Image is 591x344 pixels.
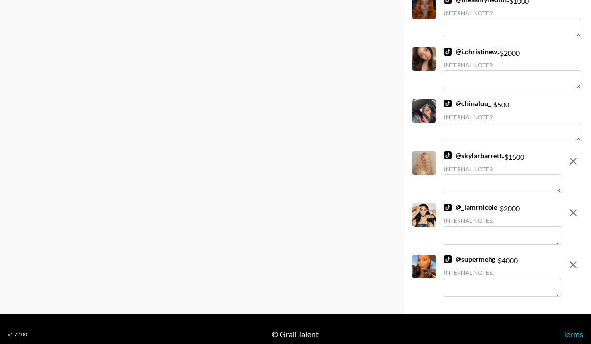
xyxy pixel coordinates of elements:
img: TikTok [444,255,452,263]
img: TikTok [444,48,452,56]
a: @_iamrnicole [444,203,497,212]
div: - $ 1500 [444,151,561,193]
div: Internal Notes: [444,217,561,224]
div: Internal Notes: [444,113,581,121]
div: v 1.7.100 [8,331,27,338]
div: Internal Notes: [444,9,581,17]
a: @supermehg [444,255,495,264]
div: - $ 2000 [444,47,581,89]
div: - $ 2000 [444,203,561,245]
img: TikTok [444,100,452,107]
button: remove [563,203,583,223]
div: - $ 500 [444,99,581,141]
a: Terms [563,329,583,339]
img: TikTok [444,204,452,211]
a: @skylarbarrett [444,151,502,160]
div: Internal Notes: [444,165,561,172]
div: © Grail Talent [272,329,319,339]
a: @chinaluu_ [444,99,491,108]
button: remove [563,255,583,275]
div: Internal Notes: [444,61,581,69]
div: Internal Notes: [444,269,561,276]
img: TikTok [444,151,452,159]
div: - $ 4000 [444,255,561,297]
button: remove [563,151,583,171]
a: @i.christinew [444,47,497,56]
